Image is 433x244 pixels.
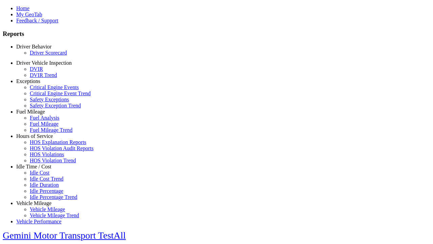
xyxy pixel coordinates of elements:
a: Gemini Motor Transport TestAll [3,230,126,241]
a: Driver Vehicle Inspection [16,60,72,66]
a: Idle Duration [30,182,59,188]
a: Idle Percentage [30,188,63,194]
a: Hours of Service [16,133,53,139]
a: HOS Explanation Reports [30,139,86,145]
a: Fuel Analysis [30,115,60,121]
a: Home [16,5,29,11]
a: Idle Percentage Trend [30,194,77,200]
h3: Reports [3,30,430,38]
a: Fuel Mileage [16,109,45,115]
a: Vehicle Mileage [30,206,65,212]
a: DVIR [30,66,43,72]
a: HOS Violations [30,151,64,157]
a: Idle Cost [30,170,49,176]
a: Idle Time / Cost [16,164,51,169]
a: Safety Exception Trend [30,103,81,108]
a: Idle Cost Trend [30,176,64,182]
a: Safety Exceptions [30,97,69,102]
a: Vehicle Mileage Trend [30,212,79,218]
a: My GeoTab [16,12,42,17]
a: Vehicle Mileage [16,200,51,206]
a: Driver Scorecard [30,50,67,56]
a: DVIR Trend [30,72,57,78]
a: HOS Violation Trend [30,158,76,163]
a: Fuel Mileage Trend [30,127,72,133]
a: Fuel Mileage [30,121,59,127]
a: HOS Violation Audit Reports [30,145,94,151]
a: Driver Behavior [16,44,51,49]
a: Critical Engine Event Trend [30,90,91,96]
a: Vehicle Performance [16,219,62,224]
a: Exceptions [16,78,40,84]
a: Critical Engine Events [30,84,79,90]
a: Feedback / Support [16,18,58,23]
